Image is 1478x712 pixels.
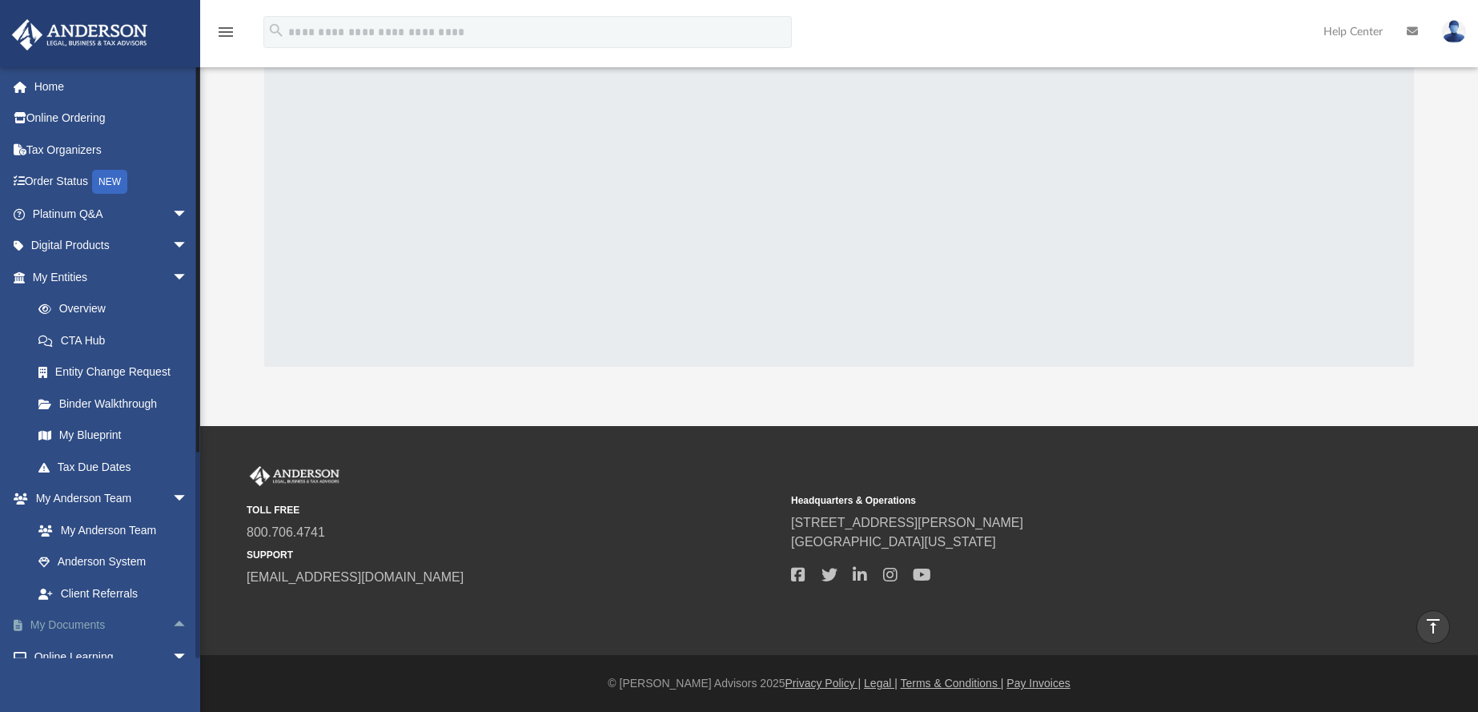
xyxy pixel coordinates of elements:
a: [GEOGRAPHIC_DATA][US_STATE] [791,535,996,549]
a: Privacy Policy | [785,677,861,690]
a: Order StatusNEW [11,166,212,199]
a: vertical_align_top [1416,610,1450,644]
img: Anderson Advisors Platinum Portal [247,466,343,487]
img: User Pic [1442,20,1466,43]
a: My Blueprint [22,420,204,452]
small: TOLL FREE [247,503,780,517]
a: CTA Hub [22,324,212,356]
a: Pay Invoices [1006,677,1070,690]
span: arrow_drop_down [172,230,204,263]
a: menu [216,30,235,42]
a: Terms & Conditions | [901,677,1004,690]
div: NEW [92,170,127,194]
a: My Anderson Teamarrow_drop_down [11,483,204,515]
a: My Documentsarrow_drop_up [11,609,212,642]
span: arrow_drop_down [172,483,204,516]
img: Anderson Advisors Platinum Portal [7,19,152,50]
a: Digital Productsarrow_drop_down [11,230,212,262]
a: Anderson System [22,546,204,578]
a: Entity Change Request [22,356,212,388]
a: Legal | [864,677,898,690]
a: 800.706.4741 [247,525,325,539]
span: arrow_drop_down [172,261,204,294]
a: Client Referrals [22,577,204,609]
a: Platinum Q&Aarrow_drop_down [11,198,212,230]
a: Binder Walkthrough [22,388,212,420]
a: Online Learningarrow_drop_down [11,641,204,673]
i: menu [216,22,235,42]
a: [STREET_ADDRESS][PERSON_NAME] [791,516,1023,529]
a: Tax Organizers [11,134,212,166]
span: arrow_drop_up [172,609,204,642]
div: © [PERSON_NAME] Advisors 2025 [200,675,1478,692]
small: Headquarters & Operations [791,493,1324,508]
span: arrow_drop_down [172,198,204,231]
a: Online Ordering [11,103,212,135]
a: Overview [22,293,212,325]
a: Tax Due Dates [22,451,212,483]
a: Home [11,70,212,103]
i: search [267,22,285,39]
span: arrow_drop_down [172,641,204,674]
a: My Entitiesarrow_drop_down [11,261,212,293]
i: vertical_align_top [1424,617,1443,636]
a: My Anderson Team [22,514,196,546]
small: SUPPORT [247,548,780,562]
a: [EMAIL_ADDRESS][DOMAIN_NAME] [247,570,464,584]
